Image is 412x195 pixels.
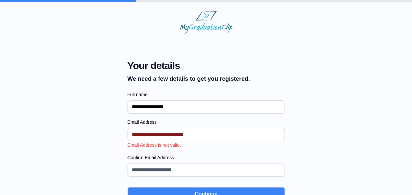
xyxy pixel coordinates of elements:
[128,119,285,125] label: Email Address
[180,11,232,33] img: MyGraduationClip
[128,142,181,148] span: Email Address is not valid.
[128,74,250,83] p: We need a few details to get you registered.
[128,60,250,72] span: Your details
[128,154,285,161] label: Confirm Email Address
[128,91,285,98] label: Full name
